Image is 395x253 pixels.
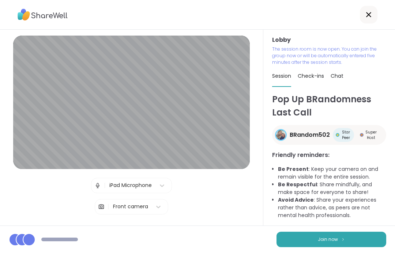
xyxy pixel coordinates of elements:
div: iPad Microphone [109,181,152,189]
span: | [104,178,106,193]
img: Camera [98,199,105,214]
span: | [108,199,109,214]
button: Test speaker and microphone [91,220,173,236]
span: BRandom502 [290,131,330,139]
h3: Lobby [272,36,386,44]
span: Check-ins [298,72,324,80]
li: : Keep your camera on and remain visible for the entire session. [278,165,386,181]
img: ShareWell Logo [18,6,68,23]
li: : Share your experiences rather than advice, as peers are not mental health professionals. [278,196,386,219]
div: Front camera [113,203,148,210]
img: ShareWell Logomark [341,237,345,241]
span: Test speaker and microphone [94,225,170,231]
span: Super Host [365,129,377,140]
img: BRandom502 [276,130,286,140]
b: Be Present [278,165,309,173]
b: Be Respectful [278,181,317,188]
span: Join now [318,236,338,243]
span: Star Peer [341,129,351,140]
img: Microphone [94,178,101,193]
b: Avoid Advice [278,196,314,203]
img: Super Host [360,133,364,137]
li: : Share mindfully, and make space for everyone to share! [278,181,386,196]
p: The session room is now open. You can join the group now or will be automatically entered five mi... [272,46,377,66]
img: Star Peer [336,133,339,137]
h1: Pop Up BRandomness Last Call [272,93,386,119]
a: BRandom502BRandom502Star PeerStar PeerSuper HostSuper Host [272,125,386,145]
span: Session [272,72,291,80]
h3: Friendly reminders: [272,151,386,159]
button: Join now [276,232,386,247]
span: Chat [331,72,343,80]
